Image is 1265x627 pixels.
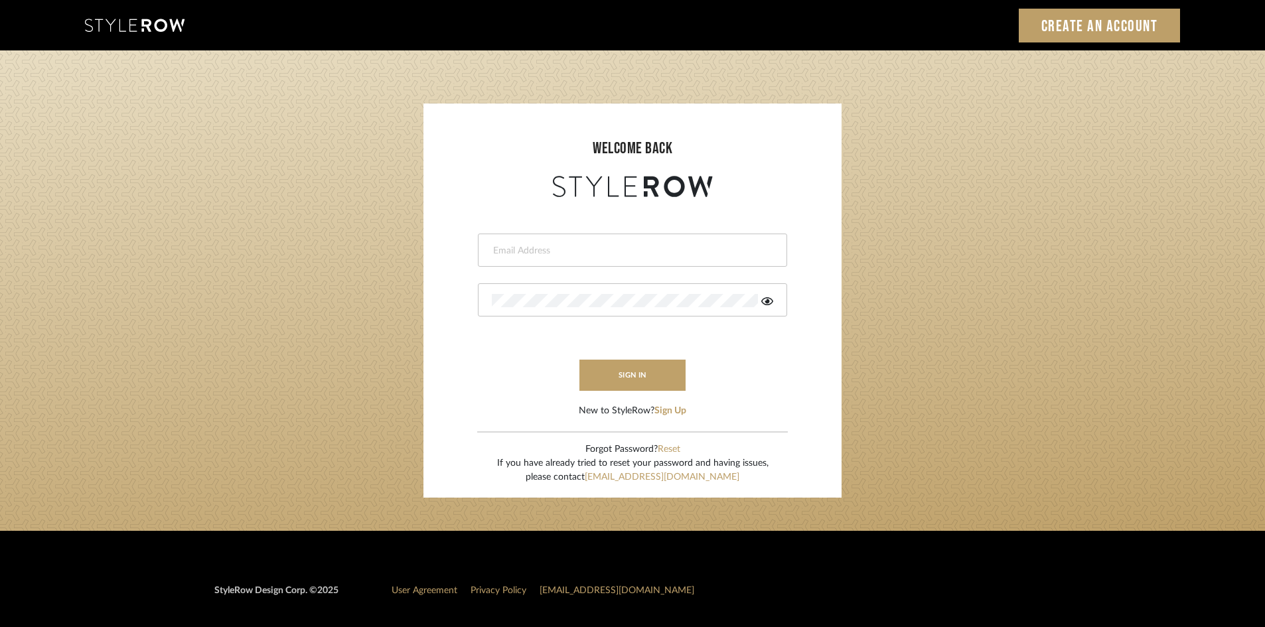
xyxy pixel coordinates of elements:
[392,586,457,595] a: User Agreement
[579,404,686,418] div: New to StyleRow?
[579,360,686,391] button: sign in
[497,456,769,484] div: If you have already tried to reset your password and having issues, please contact
[492,244,770,257] input: Email Address
[1019,9,1181,42] a: Create an Account
[654,404,686,418] button: Sign Up
[437,137,828,161] div: welcome back
[214,584,338,608] div: StyleRow Design Corp. ©2025
[471,586,526,595] a: Privacy Policy
[497,443,769,456] div: Forgot Password?
[585,472,739,482] a: [EMAIL_ADDRESS][DOMAIN_NAME]
[658,443,680,456] button: Reset
[540,586,694,595] a: [EMAIL_ADDRESS][DOMAIN_NAME]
